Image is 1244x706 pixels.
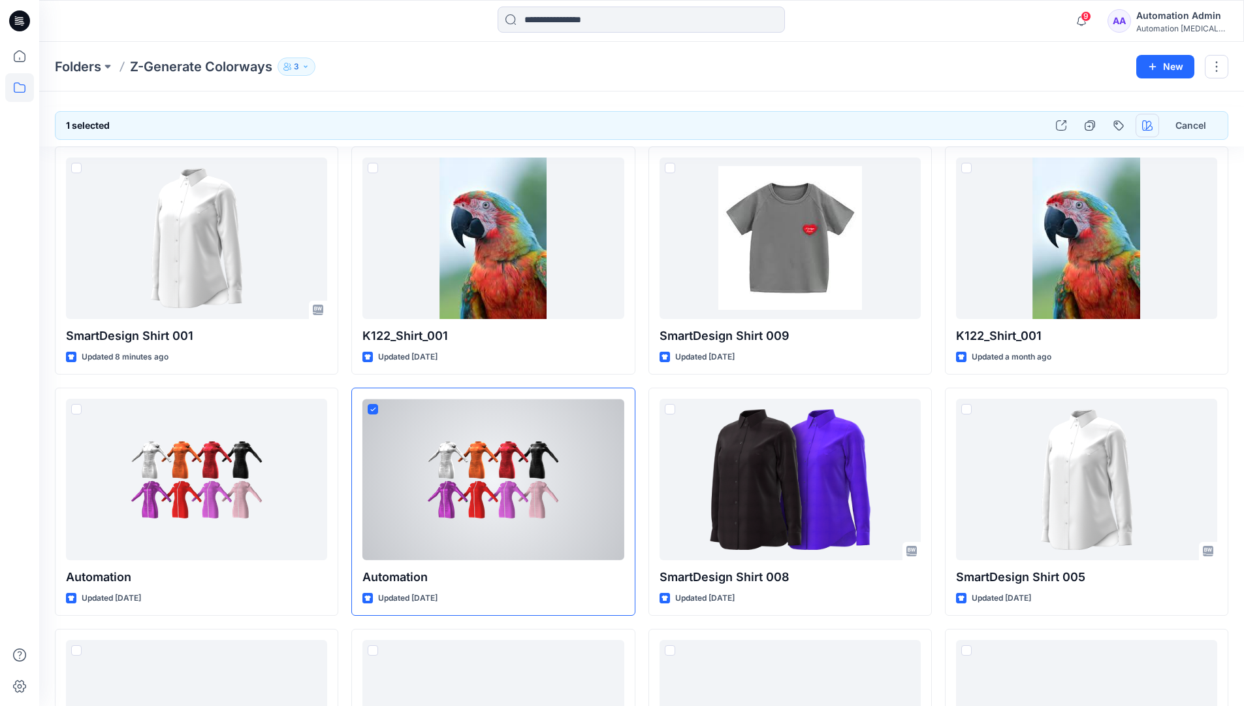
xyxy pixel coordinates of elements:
p: Updated 8 minutes ago [82,350,168,364]
button: New [1136,55,1194,78]
p: SmartDesign Shirt 009 [660,327,921,345]
p: Updated [DATE] [972,592,1031,605]
p: Automation [66,568,327,586]
div: Automation Admin [1136,8,1228,24]
button: 3 [278,58,315,76]
p: K122_Shirt_001 [362,327,624,345]
p: 3 [294,59,299,74]
div: Automation [MEDICAL_DATA]... [1136,24,1228,33]
span: 9 [1081,11,1091,22]
div: AA [1108,9,1131,33]
p: Updated [DATE] [675,592,735,605]
button: Cancel [1164,114,1217,137]
p: SmartDesign Shirt 008 [660,568,921,586]
p: SmartDesign Shirt 001 [66,327,327,345]
p: Updated [DATE] [82,592,141,605]
p: Updated a month ago [972,350,1051,364]
a: Folders [55,58,101,76]
p: K122_Shirt_001 [956,327,1217,345]
p: Updated [DATE] [675,350,735,364]
p: Automation [362,568,624,586]
p: Z-Generate Colorways [130,58,272,76]
p: Updated [DATE] [378,350,438,364]
p: SmartDesign Shirt 005 [956,568,1217,586]
h6: 1 selected [66,118,110,133]
p: Updated [DATE] [378,592,438,605]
